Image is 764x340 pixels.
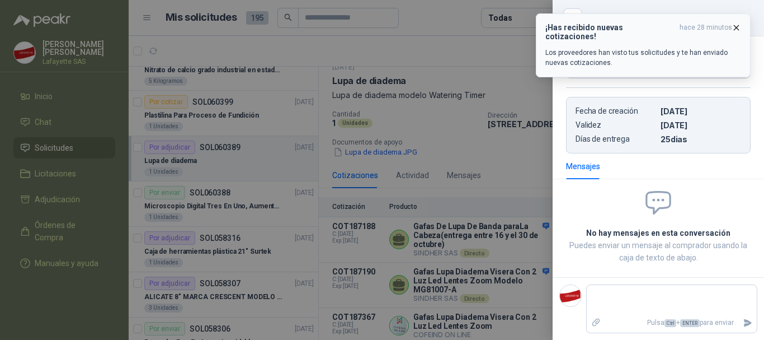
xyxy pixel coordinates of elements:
p: Fecha de creación [576,106,656,116]
div: Mensajes [566,160,600,173]
button: Enviar [738,313,757,333]
label: Adjuntar archivos [587,313,606,333]
span: Ctrl [664,319,676,327]
h2: No hay mensajes en esta conversación [566,227,751,239]
p: Los proveedores han visto tus solicitudes y te han enviado nuevas cotizaciones. [545,48,741,68]
img: Company Logo [560,285,581,306]
h3: ¡Has recibido nuevas cotizaciones! [545,23,675,41]
button: Close [566,11,579,25]
span: hace 28 minutos [680,23,732,41]
p: Días de entrega [576,134,656,144]
div: COT187188 [588,9,751,27]
p: [DATE] [661,120,741,130]
p: Puedes enviar un mensaje al comprador usando la caja de texto de abajo. [566,239,751,264]
p: [DATE] [661,106,741,116]
button: ¡Has recibido nuevas cotizaciones!hace 28 minutos Los proveedores han visto tus solicitudes y te ... [536,13,751,77]
span: ENTER [680,319,700,327]
p: Validez [576,120,656,130]
p: Pulsa + para enviar [606,313,739,333]
p: 25 dias [661,134,741,144]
